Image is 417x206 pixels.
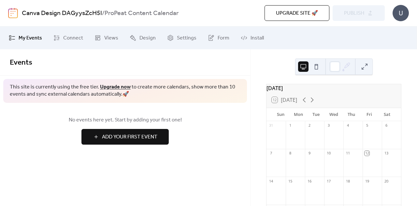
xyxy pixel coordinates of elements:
[218,34,229,42] span: Form
[236,29,269,47] a: Install
[102,133,157,141] span: Add Your First Event
[203,29,234,47] a: Form
[19,34,42,42] span: My Events
[325,108,342,121] div: Wed
[393,5,409,21] div: U
[365,151,369,156] div: 12
[105,7,179,20] b: ProPeat Content Calendar
[365,123,369,128] div: 5
[10,129,240,145] a: Add Your First Event
[288,123,293,128] div: 1
[288,151,293,156] div: 8
[360,108,378,121] div: Fri
[289,108,307,121] div: Mon
[49,29,88,47] a: Connect
[177,34,196,42] span: Settings
[162,29,201,47] a: Settings
[266,84,401,92] div: [DATE]
[268,179,273,183] div: 14
[307,123,312,128] div: 2
[268,123,273,128] div: 31
[307,151,312,156] div: 9
[288,179,293,183] div: 15
[307,108,325,121] div: Tue
[345,151,350,156] div: 11
[10,116,240,124] span: No events here yet. Start by adding your first one!
[326,151,331,156] div: 10
[251,34,264,42] span: Install
[384,179,389,183] div: 20
[326,179,331,183] div: 17
[345,179,350,183] div: 18
[102,7,105,20] b: /
[326,123,331,128] div: 3
[265,5,329,21] button: Upgrade site 🚀
[378,108,396,121] div: Sat
[276,9,318,17] span: Upgrade site 🚀
[10,84,240,98] span: This site is currently using the free tier. to create more calendars, show more than 10 events an...
[343,108,360,121] div: Thu
[365,179,369,183] div: 19
[90,29,123,47] a: Views
[384,151,389,156] div: 13
[139,34,156,42] span: Design
[63,34,83,42] span: Connect
[104,34,118,42] span: Views
[384,123,389,128] div: 6
[22,7,102,20] a: Canva Design DAGyysZcH5I
[125,29,161,47] a: Design
[4,29,47,47] a: My Events
[81,129,169,145] button: Add Your First Event
[345,123,350,128] div: 4
[10,55,32,70] span: Events
[100,82,131,92] a: Upgrade now
[307,179,312,183] div: 16
[8,8,18,18] img: logo
[272,108,289,121] div: Sun
[268,151,273,156] div: 7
